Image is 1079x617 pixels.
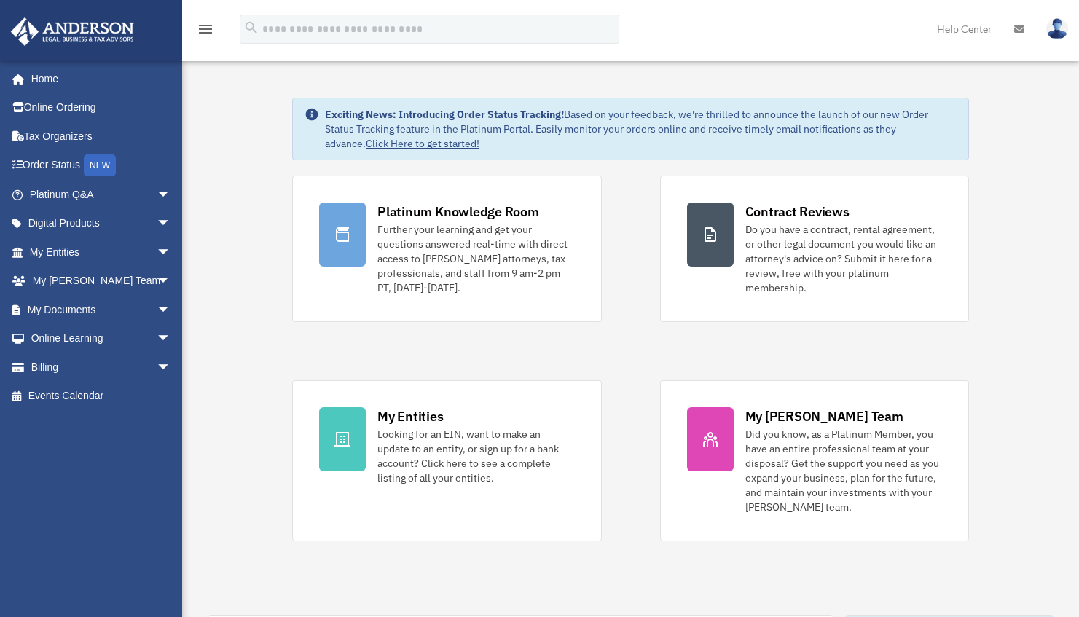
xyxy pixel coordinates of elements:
[243,20,259,36] i: search
[157,353,186,382] span: arrow_drop_down
[745,203,850,221] div: Contract Reviews
[325,107,957,151] div: Based on your feedback, we're thrilled to announce the launch of our new Order Status Tracking fe...
[10,64,186,93] a: Home
[10,180,193,209] a: Platinum Q&Aarrow_drop_down
[10,93,193,122] a: Online Ordering
[157,295,186,325] span: arrow_drop_down
[377,203,539,221] div: Platinum Knowledge Room
[157,180,186,210] span: arrow_drop_down
[660,380,969,541] a: My [PERSON_NAME] Team Did you know, as a Platinum Member, you have an entire professional team at...
[325,108,564,121] strong: Exciting News: Introducing Order Status Tracking!
[157,237,186,267] span: arrow_drop_down
[10,324,193,353] a: Online Learningarrow_drop_down
[377,407,443,425] div: My Entities
[366,137,479,150] a: Click Here to get started!
[197,20,214,38] i: menu
[7,17,138,46] img: Anderson Advisors Platinum Portal
[660,176,969,322] a: Contract Reviews Do you have a contract, rental agreement, or other legal document you would like...
[84,154,116,176] div: NEW
[10,295,193,324] a: My Documentsarrow_drop_down
[10,209,193,238] a: Digital Productsarrow_drop_down
[10,151,193,181] a: Order StatusNEW
[10,382,193,411] a: Events Calendar
[157,209,186,239] span: arrow_drop_down
[157,267,186,296] span: arrow_drop_down
[745,427,942,514] div: Did you know, as a Platinum Member, you have an entire professional team at your disposal? Get th...
[377,427,574,485] div: Looking for an EIN, want to make an update to an entity, or sign up for a bank account? Click her...
[292,380,601,541] a: My Entities Looking for an EIN, want to make an update to an entity, or sign up for a bank accoun...
[157,324,186,354] span: arrow_drop_down
[745,222,942,295] div: Do you have a contract, rental agreement, or other legal document you would like an attorney's ad...
[197,25,214,38] a: menu
[377,222,574,295] div: Further your learning and get your questions answered real-time with direct access to [PERSON_NAM...
[10,122,193,151] a: Tax Organizers
[292,176,601,322] a: Platinum Knowledge Room Further your learning and get your questions answered real-time with dire...
[10,237,193,267] a: My Entitiesarrow_drop_down
[745,407,903,425] div: My [PERSON_NAME] Team
[10,267,193,296] a: My [PERSON_NAME] Teamarrow_drop_down
[1046,18,1068,39] img: User Pic
[10,353,193,382] a: Billingarrow_drop_down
